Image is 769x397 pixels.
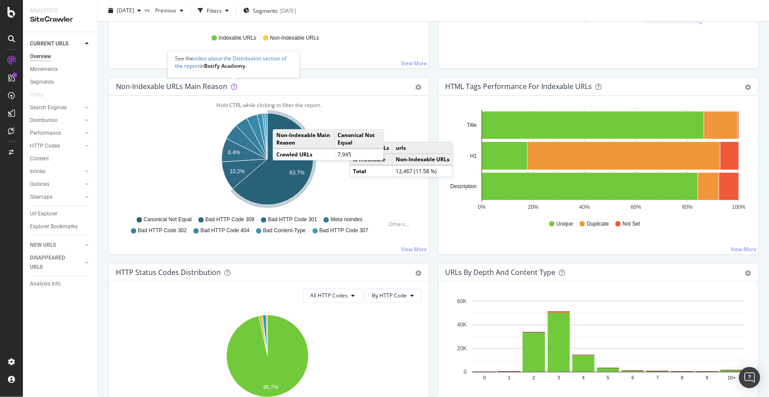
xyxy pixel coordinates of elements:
[30,180,49,189] div: Outlinks
[334,130,383,148] td: Canonical Not Equal
[268,216,317,223] span: Bad HTTP Code 301
[557,375,560,380] text: 3
[30,129,61,138] div: Performance
[116,110,419,212] svg: A chart.
[263,227,306,234] span: Bad Content-Type
[582,375,584,380] text: 4
[587,220,609,228] span: Duplicate
[30,193,82,202] a: Sitemaps
[175,55,286,70] a: video about the Distribution section of the report
[152,7,176,14] span: Previous
[30,78,54,87] div: Segments
[450,183,476,189] text: Description
[303,289,363,303] button: All HTTP Codes
[228,149,240,156] text: 8.4%
[745,270,751,276] div: gear
[728,375,736,380] text: 10+
[30,90,52,100] a: Visits
[270,34,319,42] span: Non-Indexable URLs
[30,253,74,272] div: DISAPPEARED URLS
[152,4,187,18] button: Previous
[145,6,152,13] span: vs
[389,220,414,228] div: Others...
[175,55,292,70] p: See the in .
[331,216,363,223] span: Meta noindex
[30,141,60,151] div: HTTP Codes
[30,180,82,189] a: Outlinks
[30,90,43,100] div: Visits
[30,154,49,163] div: Content
[116,268,221,277] div: HTTP Status Codes Distribution
[656,375,659,380] text: 7
[350,166,393,177] td: Total
[105,4,145,18] button: [DATE]
[30,241,82,250] a: NEW URLS
[30,154,91,163] a: Content
[464,369,467,375] text: 0
[30,39,82,48] a: CURRENT URLS
[365,289,422,303] button: By HTTP Code
[483,375,486,380] text: 0
[319,227,368,234] span: Bad HTTP Code 307
[682,204,692,210] text: 80%
[30,209,91,219] a: Url Explorer
[30,222,91,231] a: Explorer Bookmarks
[280,7,296,14] div: [DATE]
[334,149,383,160] td: 7,945
[416,84,422,90] div: gear
[30,193,52,202] div: Sitemaps
[253,7,278,14] span: Segments
[30,7,90,15] div: Analytics
[30,167,45,176] div: Inlinks
[706,375,708,380] text: 9
[144,216,192,223] span: Canonical Not Equal
[30,15,90,25] div: SiteCrawler
[30,253,82,272] a: DISAPPEARED URLS
[30,279,61,289] div: Analysis Info
[30,52,51,61] div: Overview
[732,204,746,210] text: 100%
[194,4,232,18] button: Filters
[204,62,245,70] strong: Botify Academy
[393,166,453,177] td: 12,467 (11.58 %)
[30,65,58,74] div: Movements
[205,216,254,223] span: Bad HTTP Code 309
[207,7,222,14] div: Filters
[393,154,453,166] td: Non-Indexable URLs
[508,375,510,380] text: 1
[731,245,757,253] a: View More
[623,220,640,228] span: Not Set
[30,103,67,112] div: Search Engines
[311,292,348,299] span: All HTTP Codes
[30,78,91,87] a: Segments
[30,129,82,138] a: Performance
[230,168,245,174] text: 10.2%
[30,39,68,48] div: CURRENT URLS
[273,149,334,160] td: Crawled URLs
[416,270,422,276] div: gear
[532,375,535,380] text: 2
[30,65,91,74] a: Movements
[448,15,513,23] a: URLs with 1 Follow Inlink
[201,227,249,234] span: Bad HTTP Code 404
[116,82,227,91] div: Non-Indexable URLs Main Reason
[263,384,278,390] text: 96.7%
[528,204,539,210] text: 20%
[401,59,427,67] a: View More
[681,375,684,380] text: 8
[632,375,634,380] text: 6
[457,345,466,352] text: 20K
[470,153,477,159] text: H1
[457,298,466,304] text: 60K
[117,7,134,14] span: 2025 Oct. 8th
[30,116,82,125] a: Distribution
[138,227,187,234] span: Bad HTTP Code 302
[30,222,78,231] div: Explorer Bookmarks
[393,142,453,154] td: urls
[219,34,256,42] span: Indexable URLs
[401,245,427,253] a: View More
[290,170,305,176] text: 63.7%
[606,375,609,380] text: 5
[446,110,748,212] div: A chart.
